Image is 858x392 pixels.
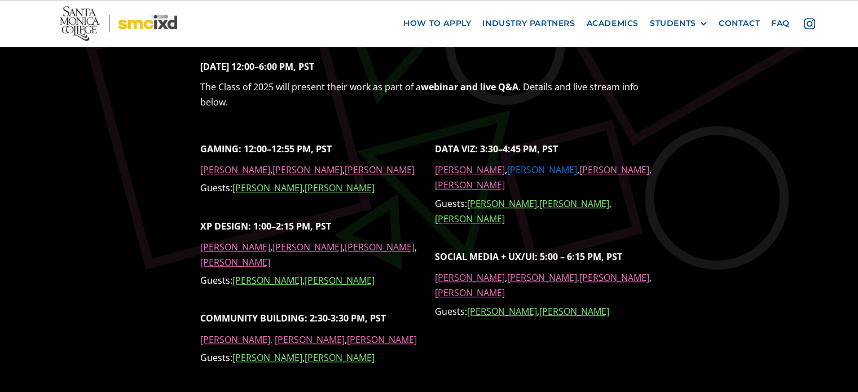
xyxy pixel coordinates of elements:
[581,13,644,34] a: Academics
[232,182,302,194] a: [PERSON_NAME]
[200,220,331,232] strong: xp design: 1:00–2:15 pm, pst
[467,305,537,318] a: [PERSON_NAME]
[305,351,375,364] a: [PERSON_NAME]
[539,305,609,318] a: [PERSON_NAME]
[477,13,580,34] a: industry partners
[765,13,795,34] a: faq
[435,196,658,227] p: Guests: , ,
[398,13,477,34] a: how to apply
[305,274,375,287] a: [PERSON_NAME]
[272,164,342,176] a: [PERSON_NAME]
[232,351,302,364] a: [PERSON_NAME]
[272,241,342,253] a: [PERSON_NAME]
[305,182,375,194] a: [PERSON_NAME]
[650,19,707,28] div: STUDENTS
[200,332,424,347] p: ,
[200,143,332,155] strong: Gaming: 12:00–12:55 pm, pst
[200,80,658,110] p: The Class of 2025 will present their work as part of a . Details and live stream info below.
[421,81,518,93] strong: webinar and live Q&A
[539,197,609,210] a: [PERSON_NAME]
[579,271,649,284] a: [PERSON_NAME]
[200,180,424,196] p: Guests: ,
[200,350,424,365] p: Guests: ,
[345,241,415,253] a: [PERSON_NAME]
[435,271,505,284] a: [PERSON_NAME]
[345,164,415,176] a: [PERSON_NAME]
[275,333,345,346] a: [PERSON_NAME]
[435,164,505,176] a: [PERSON_NAME]
[200,241,270,253] a: [PERSON_NAME]
[435,179,505,191] a: [PERSON_NAME]
[435,250,622,263] strong: social media + ux/ui: 5:00 – 6:15 pm, pst
[435,213,505,225] a: [PERSON_NAME]
[507,164,577,176] a: [PERSON_NAME]
[435,270,658,301] p: , , ,
[200,256,270,268] a: [PERSON_NAME]
[435,287,505,299] a: [PERSON_NAME]
[804,18,815,29] img: icon - instagram
[713,13,765,34] a: contact
[579,164,649,176] a: [PERSON_NAME]
[467,197,537,210] a: [PERSON_NAME]
[650,19,696,28] div: STUDENTS
[435,304,658,334] p: Guests: , ‍
[507,271,577,284] a: [PERSON_NAME]
[347,333,417,346] a: [PERSON_NAME]
[200,162,424,178] p: , ,
[435,143,558,155] strong: DAta viz: 3:30–4:45 pm, pst
[200,164,270,176] a: [PERSON_NAME]
[200,273,424,288] p: Guests: ,
[435,162,658,193] p: , , ,
[60,6,177,41] img: Santa Monica College - SMC IxD logo
[232,274,302,287] a: [PERSON_NAME]
[200,60,314,73] strong: [DATE] 12:00–6:00 PM, PST
[200,333,272,346] a: [PERSON_NAME],
[200,240,424,270] p: , , ,
[200,312,386,324] strong: COMMUNITY BUILDING: 2:30-3:30 Pm, pst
